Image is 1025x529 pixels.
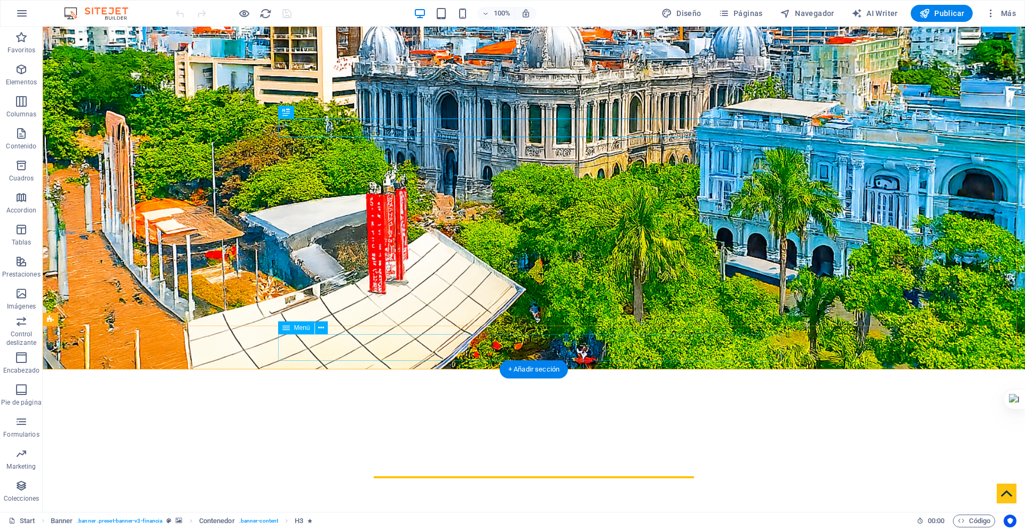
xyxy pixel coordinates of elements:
[657,5,706,22] div: Diseño (Ctrl+Alt+Y)
[239,515,278,527] span: . banner-content
[1,398,41,407] p: Pie de página
[780,8,834,19] span: Navegador
[776,5,839,22] button: Navegador
[259,7,272,20] i: Volver a cargar página
[657,5,706,22] button: Diseño
[199,515,235,527] span: Haz clic para seleccionar y doble clic para editar
[167,518,171,524] i: Este elemento es un preajuste personalizable
[61,7,141,20] img: Editor Logo
[9,515,35,527] a: Haz clic para cancelar la selección y doble clic para abrir páginas
[9,174,34,183] p: Cuadros
[12,238,31,247] p: Tablas
[985,8,1016,19] span: Más
[911,5,973,22] button: Publicar
[6,206,36,215] p: Accordion
[981,5,1020,22] button: Más
[7,46,35,54] p: Favoritos
[1004,515,1016,527] button: Usercentrics
[521,9,531,18] i: Al redimensionar, ajustar el nivel de zoom automáticamente para ajustarse al dispositivo elegido.
[2,270,40,279] p: Prestaciones
[847,5,902,22] button: AI Writer
[500,360,568,378] div: + Añadir sección
[3,430,39,439] p: Formularios
[928,515,944,527] span: 00 00
[714,5,767,22] button: Páginas
[77,515,162,527] span: . banner .preset-banner-v3-financia
[6,462,36,471] p: Marketing
[4,494,39,503] p: Colecciones
[6,142,36,151] p: Contenido
[307,518,312,524] i: El elemento contiene una animación
[953,515,995,527] button: Código
[493,7,510,20] h6: 100%
[6,110,37,119] p: Columnas
[294,325,310,331] span: Menú
[958,515,990,527] span: Código
[919,8,965,19] span: Publicar
[661,8,701,19] span: Diseño
[851,8,898,19] span: AI Writer
[176,518,182,524] i: Este elemento contiene un fondo
[3,366,40,375] p: Encabezado
[238,7,250,20] button: Haz clic para salir del modo de previsualización y seguir editando
[917,515,945,527] h6: Tiempo de la sesión
[259,7,272,20] button: reload
[935,517,937,525] span: :
[477,7,515,20] button: 100%
[51,515,73,527] span: Haz clic para seleccionar y doble clic para editar
[51,515,313,527] nav: breadcrumb
[719,8,763,19] span: Páginas
[7,302,36,311] p: Imágenes
[295,515,303,527] span: Haz clic para seleccionar y doble clic para editar
[6,78,37,86] p: Elementos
